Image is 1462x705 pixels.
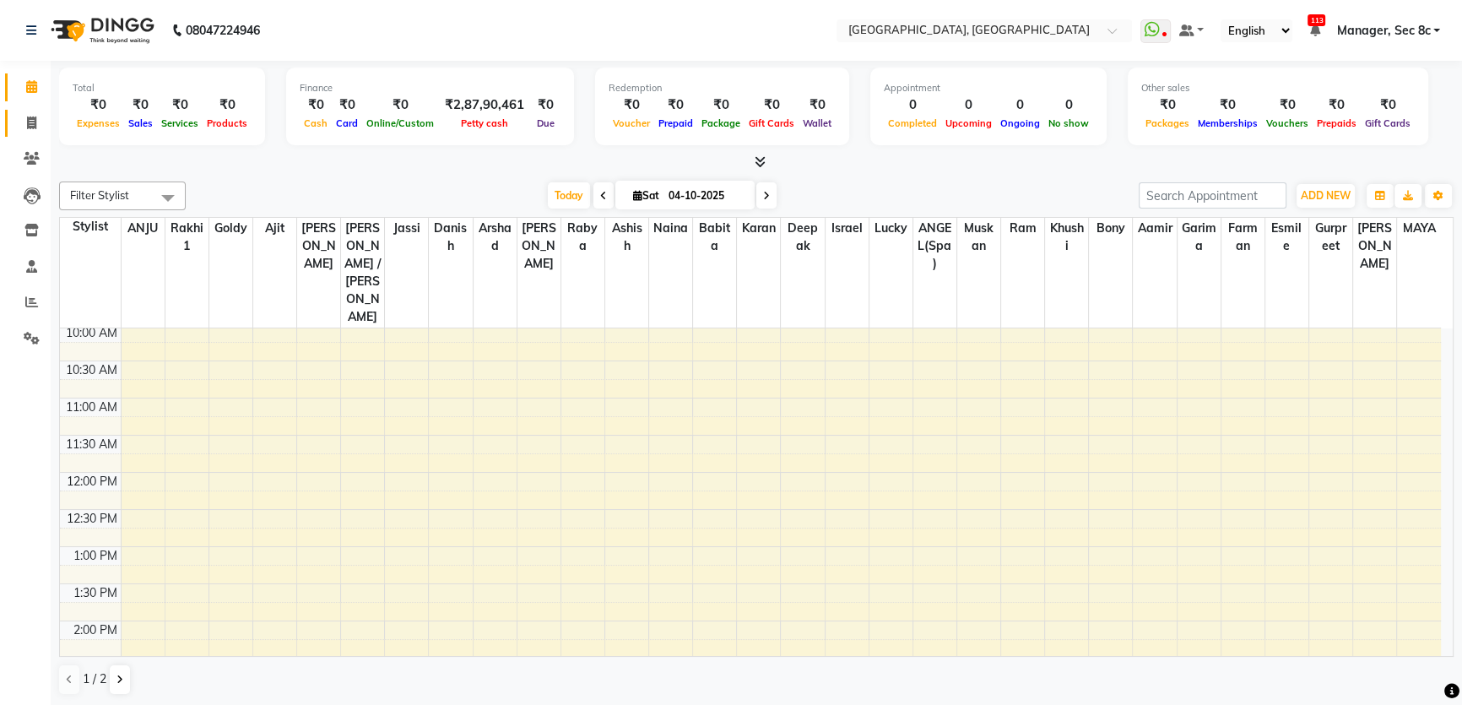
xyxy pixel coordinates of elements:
[70,188,129,202] span: Filter Stylist
[1194,95,1262,115] div: ₹0
[70,621,121,639] div: 2:00 PM
[1353,218,1396,274] span: [PERSON_NAME]
[531,95,560,115] div: ₹0
[1133,218,1176,239] span: Aamir
[1297,184,1355,208] button: ADD NEW
[693,218,736,257] span: Babita
[781,218,824,257] span: deepak
[341,218,384,328] span: [PERSON_NAME] / [PERSON_NAME]
[548,182,590,209] span: Today
[73,81,252,95] div: Total
[884,81,1093,95] div: Appointment
[1313,117,1361,129] span: Prepaids
[124,117,157,129] span: Sales
[654,95,697,115] div: ₹0
[609,81,836,95] div: Redemption
[332,117,362,129] span: Card
[73,95,124,115] div: ₹0
[70,547,121,565] div: 1:00 PM
[300,117,332,129] span: Cash
[957,218,1000,257] span: Muskan
[300,95,332,115] div: ₹0
[745,117,799,129] span: Gift Cards
[362,95,438,115] div: ₹0
[1139,182,1286,209] input: Search Appointment
[186,7,260,54] b: 08047224946
[1141,81,1415,95] div: Other sales
[1044,117,1093,129] span: No show
[62,399,121,416] div: 11:00 AM
[457,117,512,129] span: Petty cash
[605,218,648,257] span: Ashish
[62,361,121,379] div: 10:30 AM
[663,183,748,209] input: 2025-10-04
[1336,22,1430,40] span: Manager, Sec 8c
[62,324,121,342] div: 10:00 AM
[1178,218,1221,257] span: Garima
[996,95,1044,115] div: 0
[1262,117,1313,129] span: Vouchers
[60,218,121,236] div: Stylist
[799,95,836,115] div: ₹0
[203,95,252,115] div: ₹0
[941,117,996,129] span: Upcoming
[438,95,531,115] div: ₹2,87,90,461
[1309,218,1352,257] span: Gurpreet
[300,81,560,95] div: Finance
[1194,117,1262,129] span: Memberships
[1044,95,1093,115] div: 0
[332,95,362,115] div: ₹0
[609,117,654,129] span: Voucher
[799,117,836,129] span: Wallet
[63,473,121,491] div: 12:00 PM
[1141,95,1194,115] div: ₹0
[1221,218,1264,257] span: Farman
[745,95,799,115] div: ₹0
[517,218,560,274] span: [PERSON_NAME]
[1361,117,1415,129] span: Gift Cards
[124,95,157,115] div: ₹0
[62,436,121,453] div: 11:30 AM
[697,117,745,129] span: Package
[63,510,121,528] div: 12:30 PM
[43,7,159,54] img: logo
[385,218,428,239] span: Jassi
[649,218,692,239] span: Naina
[362,117,438,129] span: Online/Custom
[1089,218,1132,239] span: Bony
[1361,95,1415,115] div: ₹0
[561,218,604,257] span: Rabya
[1045,218,1088,257] span: khushi
[884,117,941,129] span: Completed
[73,117,124,129] span: Expenses
[913,218,956,274] span: ANGEL(Spa)
[122,218,165,239] span: ANJU
[253,218,296,239] span: Ajit
[1313,95,1361,115] div: ₹0
[1265,218,1308,257] span: Esmile
[609,95,654,115] div: ₹0
[1309,23,1319,38] a: 113
[737,218,780,239] span: Karan
[869,218,912,239] span: Lucky
[1308,14,1325,26] span: 113
[429,218,472,257] span: Danish
[654,117,697,129] span: Prepaid
[826,218,869,239] span: israel
[1262,95,1313,115] div: ₹0
[209,218,252,239] span: Goldy
[1001,218,1044,239] span: Ram
[533,117,559,129] span: Due
[884,95,941,115] div: 0
[1301,189,1351,202] span: ADD NEW
[1397,218,1441,239] span: MAYA
[697,95,745,115] div: ₹0
[474,218,517,257] span: Arshad
[996,117,1044,129] span: Ongoing
[70,584,121,602] div: 1:30 PM
[297,218,340,274] span: [PERSON_NAME]
[941,95,996,115] div: 0
[629,189,663,202] span: Sat
[165,218,208,257] span: Rakhi 1
[1141,117,1194,129] span: Packages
